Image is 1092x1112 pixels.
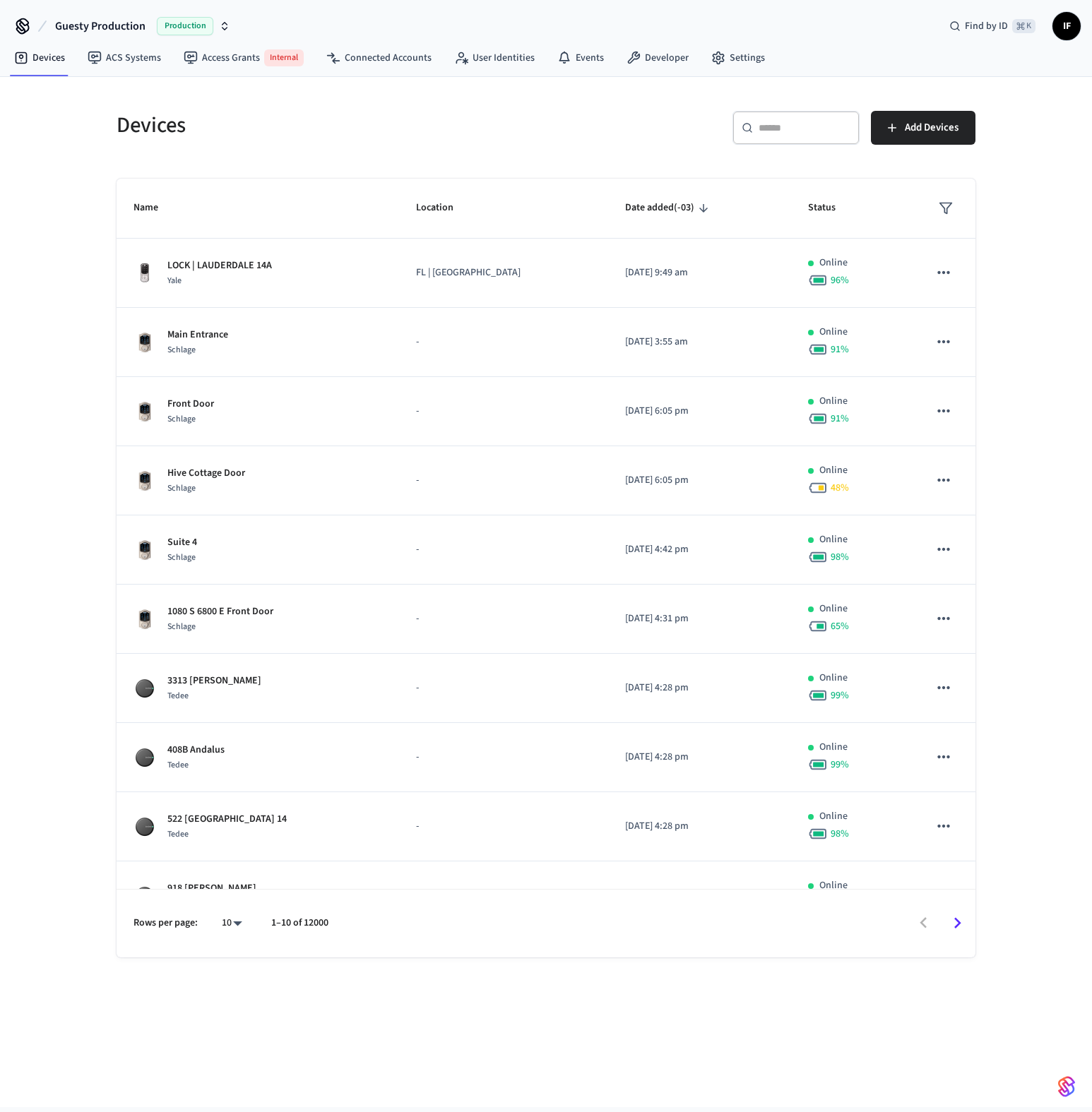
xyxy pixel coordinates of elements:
p: Main Entrance [167,328,228,342]
img: Yale Assure Touchscreen Wifi Smart Lock, Satin Nickel, Front [133,262,156,285]
span: Tedee [167,759,189,771]
span: Schlage [167,482,196,494]
span: Schlage [167,551,196,563]
span: Tedee [167,828,189,840]
p: 3313 [PERSON_NAME] [167,674,261,688]
span: 99 % [831,688,849,703]
p: 1080 S 6800 E Front Door [167,604,273,619]
img: Tedee Smart Lock [133,815,156,838]
p: Online [819,740,848,755]
img: Schlage Sense Smart Deadbolt with Camelot Trim, Front [133,331,156,354]
p: Online [819,878,848,893]
img: SeamLogoGradient.69752ec5.svg [1058,1075,1075,1098]
span: IF [1054,13,1079,39]
span: Production [157,17,213,35]
span: 48 % [831,481,849,495]
a: Connected Accounts [315,45,443,71]
a: Events [546,45,615,71]
p: [DATE] 4:31 pm [625,611,775,626]
table: sticky table [117,179,975,931]
p: Online [819,463,848,478]
span: Guesty Production [55,18,146,35]
a: Access GrantsInternal [172,44,315,72]
p: Online [819,394,848,409]
span: Tedee [167,690,189,702]
p: Suite 4 [167,535,197,550]
p: Online [819,602,848,616]
span: Yale [167,275,182,287]
button: Add Devices [871,111,975,145]
div: 10 [215,913,249,933]
p: 918 [PERSON_NAME] [167,881,256,896]
span: 65 % [831,619,849,633]
p: - [416,819,591,834]
span: 91 % [831,412,849,426]
span: Internal [264,49,304,66]
span: 98 % [831,550,849,564]
p: FL | [GEOGRAPHIC_DATA] [416,265,591,280]
img: Schlage Sense Smart Deadbolt with Camelot Trim, Front [133,470,156,492]
p: - [416,404,591,419]
p: [DATE] 3:55 am [625,335,775,349]
p: - [416,542,591,557]
p: Online [819,256,848,270]
p: Online [819,809,848,824]
p: 1–10 of 12000 [271,916,328,931]
p: [DATE] 4:28 pm [625,750,775,765]
p: [DATE] 9:49 am [625,265,775,280]
span: Find by ID [965,19,1008,33]
p: LOCK | LAUDERDALE 14A [167,258,272,273]
p: - [416,681,591,695]
p: 408B Andalus [167,743,225,758]
img: Schlage Sense Smart Deadbolt with Camelot Trim, Front [133,539,156,561]
span: Name [133,197,177,219]
p: - [416,473,591,488]
p: Front Door [167,397,214,412]
p: Online [819,671,848,686]
span: ⌘ K [1012,19,1035,33]
p: - [416,750,591,765]
a: User Identities [443,45,546,71]
a: Devices [3,45,76,71]
p: [DATE] 4:42 pm [625,542,775,557]
h5: Devices [117,111,538,140]
p: Online [819,532,848,547]
img: Tedee Smart Lock [133,885,156,907]
img: Schlage Sense Smart Deadbolt with Camelot Trim, Front [133,608,156,630]
button: Go to next page [941,907,974,940]
span: Schlage [167,413,196,425]
span: Schlage [167,344,196,356]
img: Schlage Sense Smart Deadbolt with Camelot Trim, Front [133,400,156,423]
p: [DATE] 6:05 pm [625,473,775,488]
p: Rows per page: [133,916,198,931]
span: 91 % [831,342,849,357]
p: [DATE] 4:28 pm [625,819,775,834]
span: Schlage [167,621,196,633]
span: 96 % [831,273,849,287]
p: - [416,611,591,626]
button: IF [1052,12,1081,40]
p: Hive Cottage Door [167,466,245,481]
a: ACS Systems [76,45,172,71]
a: Developer [615,45,700,71]
span: Status [808,197,854,219]
span: Date added(-03) [625,197,713,219]
div: Find by ID⌘ K [938,13,1047,39]
img: Tedee Smart Lock [133,677,156,700]
p: [DATE] 4:28 pm [625,681,775,695]
span: Add Devices [905,119,959,137]
p: Online [819,325,848,340]
p: - [416,335,591,349]
a: Settings [700,45,776,71]
span: 99 % [831,758,849,772]
span: Location [416,197,472,219]
p: [DATE] 6:05 pm [625,404,775,419]
span: 98 % [831,827,849,841]
img: Tedee Smart Lock [133,746,156,769]
p: 522 [GEOGRAPHIC_DATA] 14 [167,812,287,827]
